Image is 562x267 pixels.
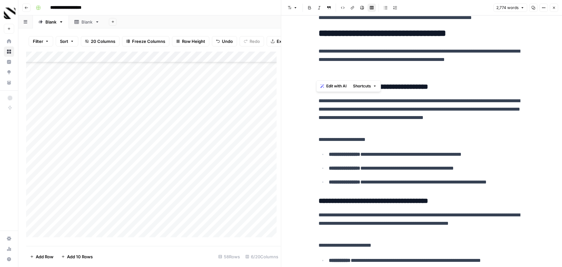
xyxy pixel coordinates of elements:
[350,82,379,90] button: Shortcuts
[91,38,115,44] span: 20 Columns
[4,5,14,21] button: Workspace: Canyon
[353,83,371,89] span: Shortcuts
[4,57,14,67] a: Insights
[60,38,68,44] span: Sort
[81,19,92,25] div: Blank
[4,46,14,57] a: Browse
[69,15,105,28] a: Blank
[57,252,97,262] button: Add 10 Rows
[56,36,78,46] button: Sort
[4,77,14,88] a: Your Data
[182,38,205,44] span: Row Height
[132,38,165,44] span: Freeze Columns
[243,252,281,262] div: 6/20 Columns
[4,233,14,244] a: Settings
[4,67,14,77] a: Opportunities
[4,254,14,264] button: Help + Support
[122,36,169,46] button: Freeze Columns
[277,38,300,44] span: Export CSV
[67,253,93,260] span: Add 10 Rows
[172,36,209,46] button: Row Height
[250,38,260,44] span: Redo
[496,5,519,11] span: 2,774 words
[4,244,14,254] a: Usage
[216,252,243,262] div: 58 Rows
[222,38,233,44] span: Undo
[26,252,57,262] button: Add Row
[318,82,349,90] button: Edit with AI
[326,83,347,89] span: Edit with AI
[493,4,527,12] button: 2,774 words
[33,38,43,44] span: Filter
[33,15,69,28] a: Blank
[267,36,304,46] button: Export CSV
[36,253,53,260] span: Add Row
[81,36,119,46] button: 20 Columns
[240,36,264,46] button: Redo
[4,36,14,46] a: Home
[212,36,237,46] button: Undo
[4,7,15,19] img: Canyon Logo
[29,36,53,46] button: Filter
[45,19,56,25] div: Blank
